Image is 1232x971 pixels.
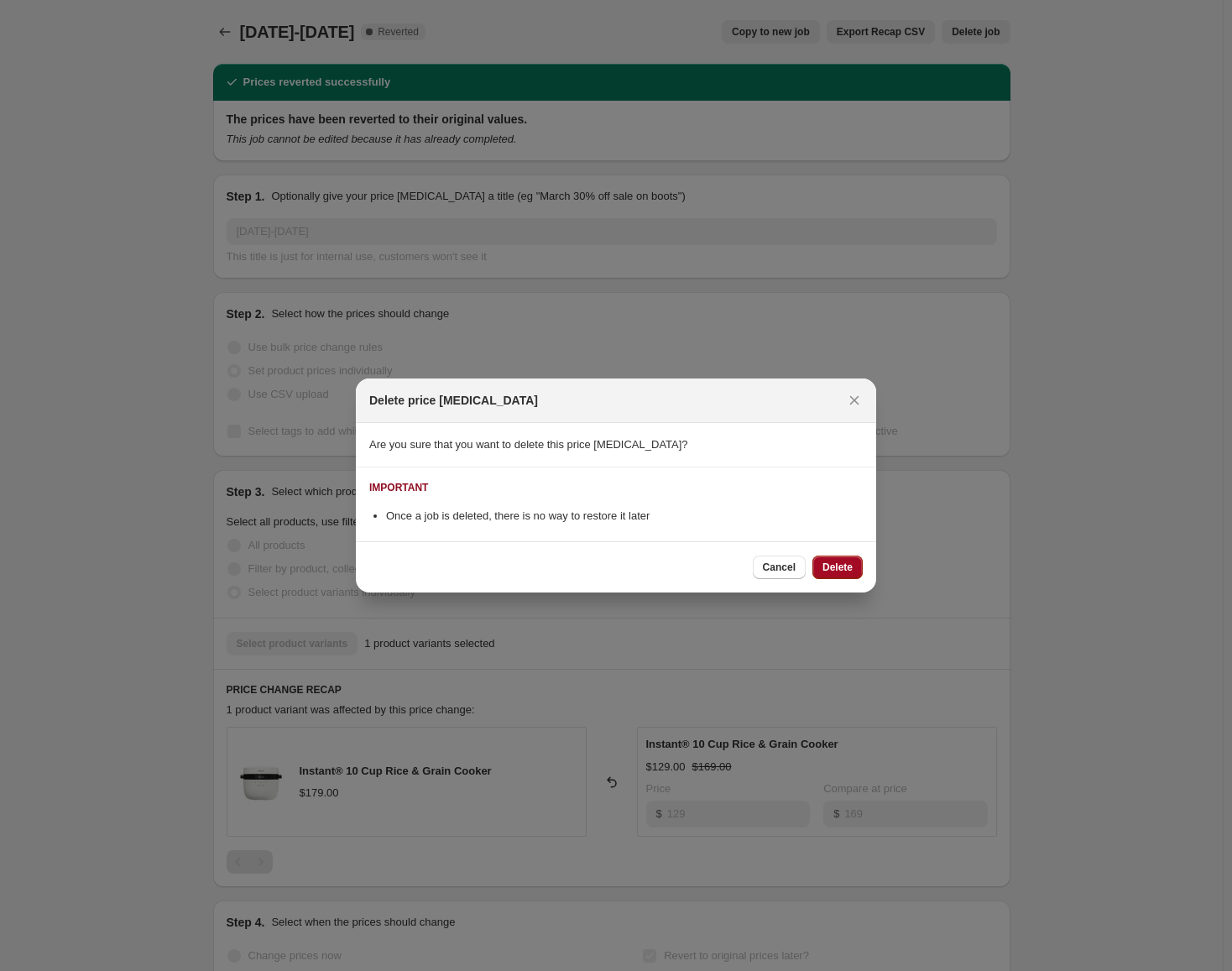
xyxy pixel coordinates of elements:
li: Once a job is deleted, there is no way to restore it later [386,508,863,525]
button: Close [843,389,866,412]
div: IMPORTANT [369,481,428,494]
button: Delete [812,556,863,579]
h2: Delete price [MEDICAL_DATA] [369,392,538,409]
button: Cancel [753,556,806,579]
span: Are you sure that you want to delete this price [MEDICAL_DATA]? [369,438,688,451]
span: Cancel [763,561,796,574]
span: Delete [822,561,853,574]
